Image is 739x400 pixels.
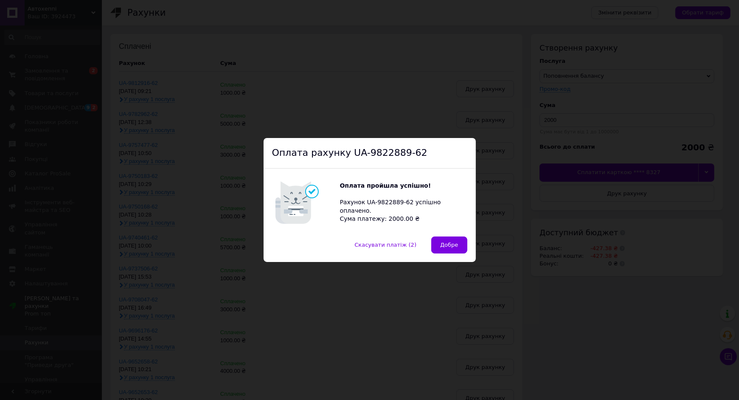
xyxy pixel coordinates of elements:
span: Добре [440,242,458,248]
b: Оплата пройшла успішно! [340,182,431,189]
span: Скасувати платіж (2) [354,242,416,248]
button: Скасувати платіж (2) [346,237,425,254]
button: Добре [431,237,467,254]
div: Оплата рахунку UA-9822889-62 [264,138,476,169]
img: Котик говорить Оплата пройшла успішно! [272,177,340,228]
div: Рахунок UA-9822889-62 успішно оплачено. Сума платежу: 2000.00 ₴ [340,182,467,223]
